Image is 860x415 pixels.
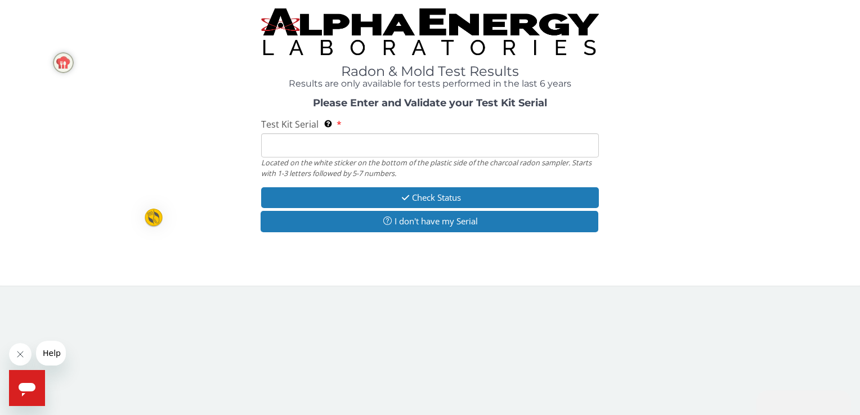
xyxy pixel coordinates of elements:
[313,97,547,109] strong: Please Enter and Validate your Test Kit Serial
[36,341,66,366] iframe: Message from company
[261,187,598,208] button: Check Status
[261,211,598,232] button: I don't have my Serial
[9,370,45,406] iframe: Button to launch messaging window
[261,118,319,130] span: Test Kit Serial
[261,8,598,55] img: TightCrop.jpg
[261,157,598,178] div: Located on the white sticker on the bottom of the plastic side of the charcoal radon sampler. Sta...
[261,79,598,89] h4: Results are only available for tests performed in the last 6 years
[9,343,32,366] iframe: Close message
[261,64,598,79] h1: Radon & Mold Test Results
